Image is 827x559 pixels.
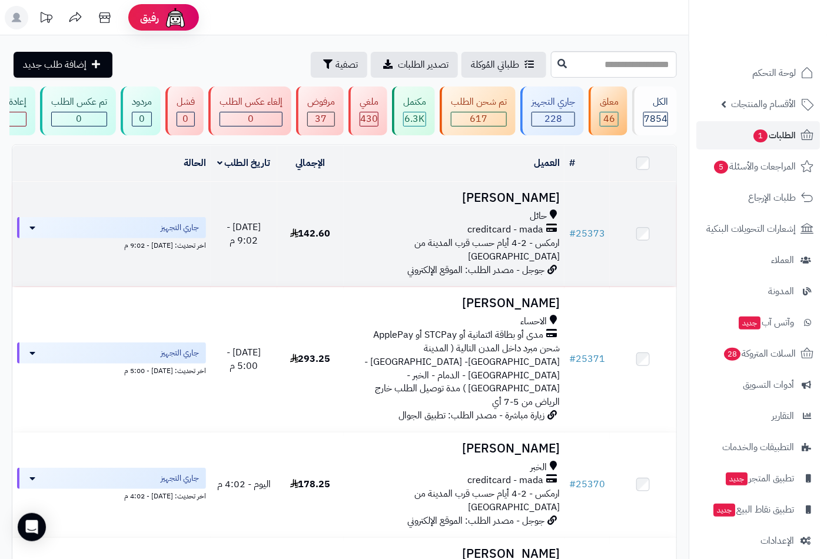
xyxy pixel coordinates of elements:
div: تم شحن الطلب [451,95,507,109]
h3: [PERSON_NAME] [348,191,560,205]
a: تطبيق المتجرجديد [696,464,820,493]
a: طلباتي المُوكلة [461,52,546,78]
a: مرفوض 37 [294,86,346,135]
span: creditcard - mada [467,474,543,487]
a: السلات المتروكة28 [696,340,820,368]
span: مدى أو بطاقة ائتمانية أو STCPay أو ApplePay [373,328,543,342]
div: 228 [532,112,574,126]
span: 0 [183,112,189,126]
span: ارمكس - 2-4 أيام حسب قرب المدينة من [GEOGRAPHIC_DATA] [414,487,560,514]
span: جاري التجهيز [161,473,199,484]
a: تاريخ الطلب [217,156,271,170]
a: تصدير الطلبات [371,52,458,78]
div: مرفوض [307,95,335,109]
span: حائل [530,209,547,223]
span: 37 [315,112,327,126]
span: التقارير [772,408,794,424]
span: المراجعات والأسئلة [713,158,796,175]
span: الخبر [530,461,547,474]
span: 293.25 [290,352,331,366]
a: التطبيقات والخدمات [696,433,820,461]
a: تحديثات المنصة [31,6,61,32]
span: السلات المتروكة [723,345,796,362]
span: العملاء [771,252,794,268]
span: المدونة [768,283,794,300]
a: الكل7854 [630,86,679,135]
div: مكتمل [403,95,426,109]
span: 7854 [644,112,667,126]
span: 0 [248,112,254,126]
span: 28 [724,348,740,361]
div: 0 [52,112,107,126]
a: تم عكس الطلب 0 [38,86,118,135]
div: تم عكس الطلب [51,95,107,109]
span: [DATE] - 9:02 م [227,220,261,248]
img: ai-face.png [164,6,187,29]
div: 37 [308,112,334,126]
span: # [569,227,576,241]
a: المدونة [696,277,820,305]
span: 617 [470,112,488,126]
span: 142.60 [290,227,331,241]
span: الإعدادات [760,533,794,549]
a: أدوات التسويق [696,371,820,399]
a: إلغاء عكس الطلب 0 [206,86,294,135]
a: #25373 [569,227,605,241]
a: المراجعات والأسئلة5 [696,152,820,181]
div: معلق [600,95,619,109]
div: مردود [132,95,152,109]
span: إضافة طلب جديد [23,58,87,72]
span: # [569,477,576,491]
a: إشعارات التحويلات البنكية [696,215,820,243]
span: 228 [544,112,562,126]
span: الاحساء [520,315,547,328]
a: #25371 [569,352,605,366]
a: مكتمل 6.3K [390,86,437,135]
span: إشعارات التحويلات البنكية [706,221,796,237]
a: تم شحن الطلب 617 [437,86,518,135]
span: 178.25 [290,477,331,491]
span: creditcard - mada [467,223,543,237]
span: تصفية [336,58,358,72]
span: اليوم - 4:02 م [217,477,271,491]
a: #25370 [569,477,605,491]
div: 0 [177,112,194,126]
a: جاري التجهيز 228 [518,86,586,135]
a: العملاء [696,246,820,274]
span: تطبيق نقاط البيع [712,501,794,518]
div: 430 [360,112,378,126]
span: 1 [753,129,768,142]
span: طلبات الإرجاع [748,189,796,206]
span: وآتس آب [738,314,794,331]
span: 6.3K [405,112,425,126]
span: 0 [77,112,82,126]
span: جديد [713,504,735,517]
span: التطبيقات والخدمات [722,439,794,455]
a: معلق 46 [586,86,630,135]
div: جاري التجهيز [532,95,575,109]
span: [DATE] - 5:00 م [227,345,261,373]
a: الطلبات1 [696,121,820,149]
div: إلغاء عكس الطلب [220,95,283,109]
a: وآتس آبجديد [696,308,820,337]
button: تصفية [311,52,367,78]
div: اخر تحديث: [DATE] - 9:02 م [17,238,206,251]
span: الطلبات [752,127,796,144]
span: 46 [603,112,615,126]
span: 0 [139,112,145,126]
img: logo-2.png [747,33,816,58]
span: جاري التجهيز [161,347,199,359]
span: طلباتي المُوكلة [471,58,519,72]
div: 46 [600,112,618,126]
span: أدوات التسويق [743,377,794,393]
span: زيارة مباشرة - مصدر الطلب: تطبيق الجوال [398,408,544,422]
a: لوحة التحكم [696,59,820,87]
div: اخر تحديث: [DATE] - 4:02 م [17,489,206,501]
h3: [PERSON_NAME] [348,297,560,310]
a: العميل [534,156,560,170]
div: 6310 [404,112,426,126]
a: # [569,156,575,170]
a: فشل 0 [163,86,206,135]
span: شحن مبرد داخل المدن التالية ( المدينة [GEOGRAPHIC_DATA]- [GEOGRAPHIC_DATA] - [GEOGRAPHIC_DATA] - ... [364,341,560,409]
span: تصدير الطلبات [398,58,449,72]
